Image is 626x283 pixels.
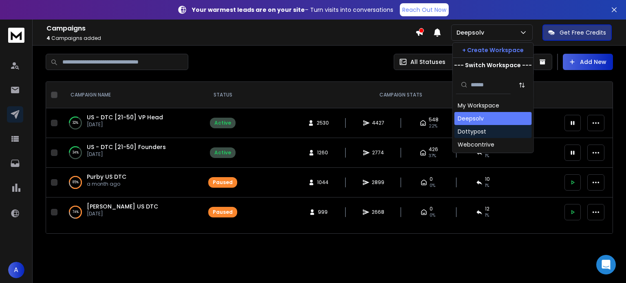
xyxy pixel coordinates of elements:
button: A [8,262,24,278]
div: Webcontrive [458,140,494,149]
span: 0 [430,206,433,212]
a: [PERSON_NAME] US DTC [87,202,158,211]
p: [DATE] [87,211,158,217]
p: 85 % [73,178,79,186]
p: [DATE] [87,121,163,128]
button: Get Free Credits [542,24,612,41]
span: 999 [318,209,328,215]
p: All Statuses [410,58,445,66]
p: Campaigns added [46,35,415,42]
h1: Campaigns [46,24,415,33]
a: Reach Out Now [400,3,449,16]
span: 4 [46,35,50,42]
span: 1260 [317,149,328,156]
td: 85%Purby US DTCa month ago [61,168,203,197]
span: 1 % [485,182,489,189]
img: logo [8,28,24,43]
span: 12 [485,206,489,212]
p: 32 % [73,119,78,127]
p: + Create Workspace [462,46,524,54]
p: Reach Out Now [402,6,446,14]
span: 426 [429,146,438,153]
td: 32%US - DTC [21-50] VP Head[DATE] [61,108,203,138]
div: Active [214,120,231,126]
div: My Workspace [458,101,499,110]
span: 1 % [485,153,489,159]
a: Purby US DTC [87,173,126,181]
span: 1 % [485,212,489,219]
div: Active [214,149,231,156]
span: 22 % [429,123,437,129]
button: + Create Workspace [453,43,533,57]
span: 2774 [372,149,384,156]
p: Get Free Credits [560,29,606,37]
p: a month ago [87,181,126,187]
div: Open Intercom Messenger [596,255,616,274]
a: US - DTC [21-50] VP Head [87,113,163,121]
span: 4427 [372,120,384,126]
div: Paused [213,179,233,186]
span: 0 [430,176,433,182]
span: 10 [485,176,490,182]
span: 2668 [372,209,384,215]
button: Sort by Sort A-Z [514,77,530,93]
span: 1044 [317,179,328,186]
td: 34%US - DTC [21-50] Founders[DATE] [61,138,203,168]
td: 74%[PERSON_NAME] US DTC[DATE] [61,197,203,227]
span: 0% [430,212,435,219]
span: 2530 [317,120,329,126]
span: 548 [429,116,439,123]
span: 2899 [372,179,384,186]
p: Deepsolv [456,29,487,37]
p: [DATE] [87,151,166,158]
p: 74 % [73,208,79,216]
span: 0% [430,182,435,189]
div: Paused [213,209,233,215]
a: US - DTC [21-50] Founders [87,143,166,151]
div: Dottypost [458,127,486,136]
span: 37 % [429,153,436,159]
button: Add New [563,54,613,70]
p: 34 % [73,149,79,157]
th: STATUS [203,82,242,108]
div: Deepsolv [458,114,484,123]
th: CAMPAIGN STATS [242,82,560,108]
p: – Turn visits into conversations [192,6,393,14]
strong: Your warmest leads are on your site [192,6,305,14]
p: --- Switch Workspace --- [454,61,532,69]
th: CAMPAIGN NAME [61,82,203,108]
